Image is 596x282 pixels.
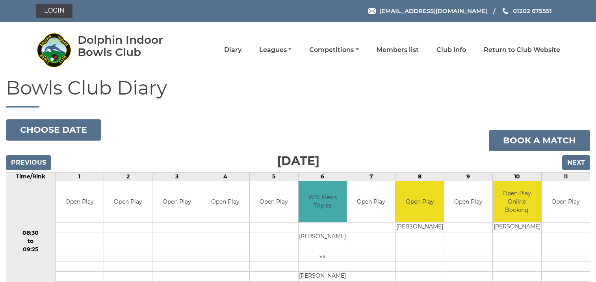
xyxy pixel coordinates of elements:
td: [PERSON_NAME] [395,223,444,232]
div: Dolphin Indoor Bowls Club [78,34,186,58]
img: Dolphin Indoor Bowls Club [36,32,72,68]
td: 1 [55,172,104,181]
td: 2 [104,172,152,181]
input: Previous [6,155,51,170]
a: Email [EMAIL_ADDRESS][DOMAIN_NAME] [368,6,488,15]
a: Phone us 01202 675551 [501,6,552,15]
td: 7 [347,172,395,181]
td: Open Play [152,181,201,223]
a: Leagues [259,46,292,54]
a: Return to Club Website [484,46,560,54]
a: Competitions [309,46,358,54]
td: vs [299,252,347,262]
button: Choose date [6,119,101,141]
img: Email [368,8,376,14]
a: Book a match [489,130,590,151]
input: Next [562,155,590,170]
td: Open Play [56,181,104,223]
td: Open Play [444,181,492,223]
td: Open Play [250,181,298,223]
td: Open Play [395,181,444,223]
span: [EMAIL_ADDRESS][DOMAIN_NAME] [379,7,488,15]
td: 3 [152,172,201,181]
a: Login [36,4,72,18]
td: [PERSON_NAME] [299,272,347,282]
td: W01 Men's Triples [299,181,347,223]
span: 01202 675551 [513,7,552,15]
td: Open Play Online Booking [493,181,541,223]
a: Diary [224,46,241,54]
td: 9 [444,172,492,181]
td: Open Play [104,181,152,223]
td: 10 [493,172,541,181]
a: Members list [377,46,419,54]
td: Open Play [347,181,395,223]
td: 4 [201,172,249,181]
a: Club Info [436,46,466,54]
td: Open Play [201,181,249,223]
td: Open Play [542,181,590,223]
td: 6 [298,172,347,181]
td: 11 [541,172,590,181]
h1: Bowls Club Diary [6,78,590,108]
td: 5 [250,172,298,181]
td: 8 [395,172,444,181]
td: Time/Rink [6,172,56,181]
img: Phone us [503,8,508,14]
td: [PERSON_NAME] [493,223,541,232]
td: [PERSON_NAME] [299,232,347,242]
